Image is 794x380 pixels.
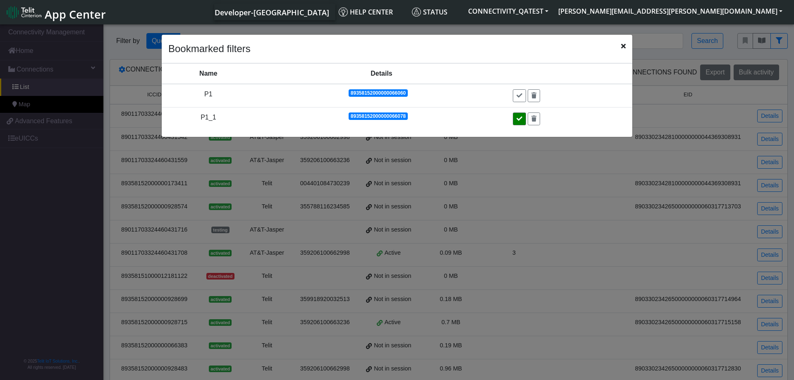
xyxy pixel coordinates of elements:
[214,4,329,20] a: Your current platform instance
[45,7,106,22] span: App Center
[553,4,787,19] button: [PERSON_NAME][EMAIL_ADDRESS][PERSON_NAME][DOMAIN_NAME]
[168,41,251,56] h4: Bookmarked filters
[162,84,255,108] td: P1
[351,90,406,96] span: 89358152000000066060
[412,7,447,17] span: Status
[162,108,255,131] td: P1_1
[351,113,406,119] span: 89358152000000066078
[463,4,553,19] button: CONNECTIVITY_QATEST
[412,7,421,17] img: status.svg
[621,41,626,51] span: Close
[215,7,329,17] span: Developer-[GEOGRAPHIC_DATA]
[339,7,393,17] span: Help center
[7,6,41,19] img: logo-telit-cinterion-gw-new.png
[371,70,392,77] span: Details
[339,7,348,17] img: knowledge.svg
[199,70,218,77] span: Name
